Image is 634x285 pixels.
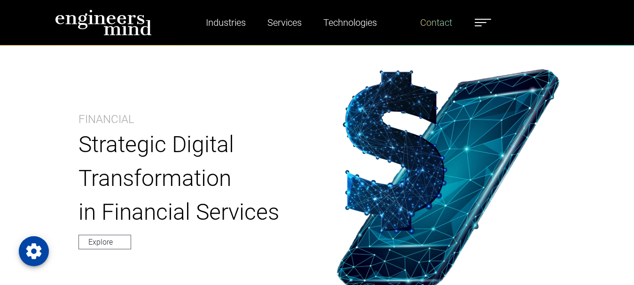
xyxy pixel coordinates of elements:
[78,111,134,128] p: Financial
[25,54,33,62] img: tab_domain_overview_orange.svg
[104,55,158,62] div: Keywords by Traffic
[78,128,294,195] p: Strategic Digital Transformation
[264,12,305,33] a: Services
[15,24,23,32] img: website_grey.svg
[26,15,46,23] div: v 4.0.25
[78,235,131,249] a: Explore
[202,12,250,33] a: Industries
[94,54,101,62] img: tab_keywords_by_traffic_grey.svg
[24,24,103,32] div: Domain: [DOMAIN_NAME]
[36,55,84,62] div: Domain Overview
[15,15,23,23] img: logo_orange.svg
[78,195,294,229] p: in Financial Services
[416,12,456,33] a: Contact
[55,9,152,36] img: logo
[320,12,381,33] a: Technologies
